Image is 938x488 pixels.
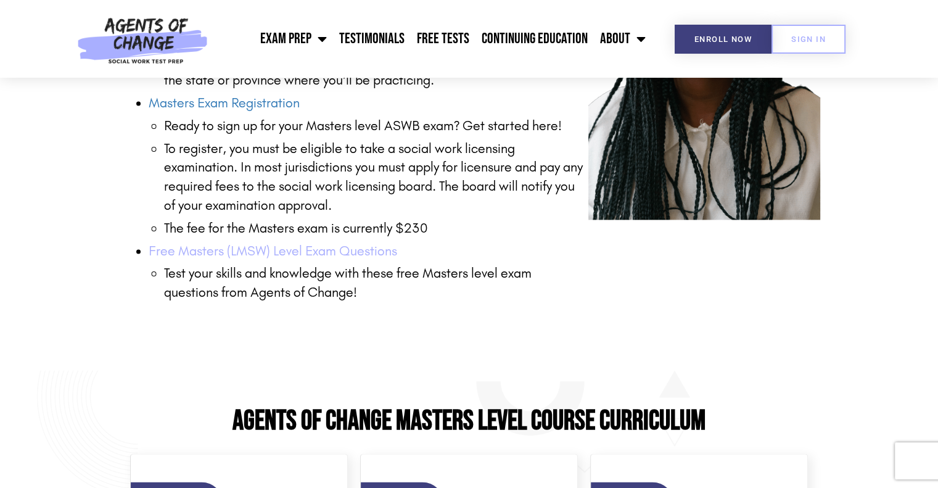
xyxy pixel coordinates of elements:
nav: Menu [214,23,652,54]
a: Masters Exam Registration [149,95,300,111]
a: SIGN IN [771,25,845,54]
a: Continuing Education [475,23,594,54]
a: Testimonials [333,23,411,54]
a: Enroll Now [675,25,771,54]
a: Free Masters (LMSW) Level Exam Questions [149,243,397,259]
p: To register, you must be eligible to take a social work licensing examination. In most jurisdicti... [164,139,589,215]
span: SIGN IN [791,35,826,43]
li: Test your skills and knowledge with these free Masters level exam questions from Agents of Change! [164,264,589,302]
span: Enroll Now [694,35,752,43]
li: Ready to sign up for your Masters level ASWB exam? Get started here! [164,117,589,136]
a: Exam Prep [254,23,333,54]
a: Free Tests [411,23,475,54]
li: The fee for the Masters exam is currently $230 [164,219,589,238]
a: About [594,23,652,54]
h2: Agents of Change Masters Level Course Curriculum [124,407,815,435]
